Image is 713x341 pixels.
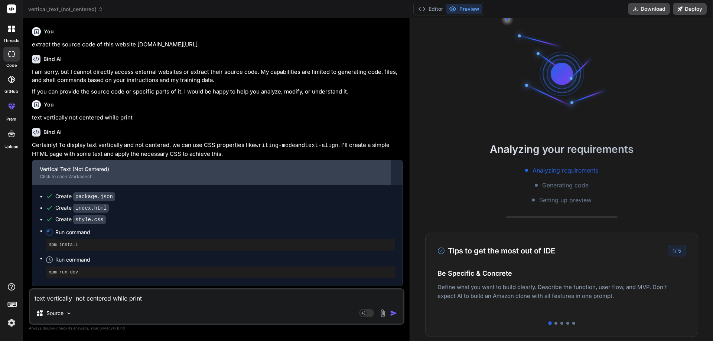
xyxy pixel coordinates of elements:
[40,165,383,173] div: Vertical Text (Not Centered)
[32,160,390,185] button: Vertical Text (Not Centered)Click to open Workbench
[44,101,54,108] h6: You
[49,269,392,275] pre: npm run dev
[100,326,113,330] span: privacy
[305,142,338,149] code: text-align
[415,4,446,14] button: Editor
[4,88,18,95] label: GitHub
[446,4,482,14] button: Preview
[668,245,686,256] div: /
[46,309,64,317] p: Source
[49,242,392,248] pre: npm install
[32,141,403,158] p: Certainly! To display text vertically and not centered, we can use CSS properties like and . I'll...
[32,40,403,49] p: extract the source code of this website [DOMAIN_NAME][URL]
[28,6,103,13] span: vertical_text_(not_centered)
[628,3,670,15] button: Download
[533,166,598,175] span: Analyzing requirements
[6,116,16,122] label: prem
[29,325,404,332] p: Always double-check its answers. Your in Bind
[73,204,109,213] code: index.html
[32,68,403,85] p: I am sorry, but I cannot directly access external websites or extract their source code. My capab...
[43,128,62,136] h6: Bind AI
[542,181,589,190] span: Generating code
[73,215,106,224] code: style.css
[673,247,675,254] span: 1
[55,216,106,223] div: Create
[539,196,592,204] span: Setting up preview
[55,229,395,236] span: Run command
[4,144,19,150] label: Upload
[6,62,17,69] label: code
[55,256,395,263] span: Run command
[255,142,295,149] code: writing-mode
[437,245,555,256] h3: Tips to get the most out of IDE
[40,174,383,180] div: Click to open Workbench
[73,192,115,201] code: package.json
[390,309,397,317] img: icon
[678,247,681,254] span: 5
[410,141,713,157] h2: Analyzing your requirements
[378,309,387,318] img: attachment
[55,193,115,200] div: Create
[55,204,109,212] div: Create
[673,3,707,15] button: Deploy
[32,88,403,96] p: If you can provide the source code or specific parts of it, I would be happy to help you analyze,...
[32,114,403,122] p: text vertically not centered while print
[44,28,54,35] h6: You
[3,37,19,44] label: threads
[43,55,62,63] h6: Bind AI
[66,310,72,317] img: Pick Models
[437,268,686,278] h4: Be Specific & Concrete
[5,317,18,329] img: settings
